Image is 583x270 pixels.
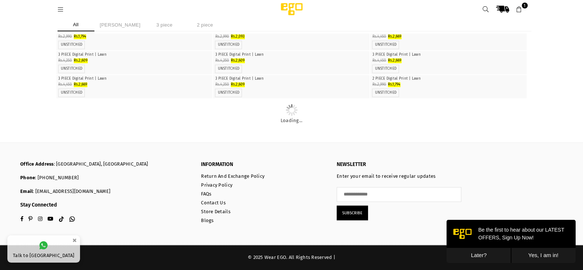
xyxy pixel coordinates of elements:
[20,255,563,261] div: © 2025 Wear EGO. All Rights Reserved |
[20,188,33,194] b: Email
[218,66,239,71] label: UNSTITCHED
[58,18,94,31] li: All
[61,42,83,47] label: UNSTITCHED
[372,34,386,39] span: Rs.4,450
[187,18,223,31] li: 2 piece
[231,34,245,39] span: Rs.2,093
[215,58,229,63] span: Rs.4,350
[201,173,264,179] a: Return And Exchange Policy
[513,3,526,16] a: 1
[61,90,83,95] label: UNSTITCHED
[65,28,129,43] button: Yes, I am in!
[61,66,83,71] label: UNSTITCHED
[447,220,576,263] iframe: webpush-onsite
[98,18,142,31] li: [PERSON_NAME]
[7,235,80,263] a: Talk to [GEOGRAPHIC_DATA]
[218,42,239,47] label: UNSTITCHED
[58,34,72,39] span: Rs.2,990
[337,173,461,180] p: Enter your email to receive regular updates
[58,52,211,58] p: 3 PIECE Digital Print | Lawn
[20,161,190,167] p: : [GEOGRAPHIC_DATA], [GEOGRAPHIC_DATA]
[215,82,229,87] span: Rs.4,350
[375,42,396,47] label: UNSTITCHED
[372,82,386,87] span: Rs.2,990
[522,3,528,8] span: 1
[218,90,239,95] label: UNSTITCHED
[388,58,402,63] span: Rs.2,669
[20,202,190,208] h3: Stay Connected
[58,111,526,124] a: Loading...
[74,58,88,63] span: Rs.2,609
[201,200,226,205] a: Contact Us
[215,52,368,58] p: 3 PIECE Digital Print | Lawn
[54,6,67,12] a: Menu
[286,104,298,116] img: Loading...
[58,58,72,63] span: Rs.4,350
[201,218,214,223] a: Blogs
[375,90,396,95] label: UNSTITCHED
[388,34,402,39] span: Rs.2,669
[20,175,35,180] b: Phone
[201,191,211,197] a: FAQs
[337,205,368,220] button: Subscribe
[74,82,87,87] span: Rs.2,669
[74,34,86,39] span: Rs.1,794
[70,234,79,246] button: ×
[231,82,245,87] span: Rs.2,609
[58,118,526,124] p: Loading...
[337,161,461,168] p: NEWSLETTER
[20,175,190,181] p: : [PHONE_NUMBER]
[260,2,323,17] img: Ego
[372,52,525,58] p: 3 PIECE Digital Print | Lawn
[388,82,400,87] span: Rs.1,794
[58,76,211,82] p: 3 PIECE Digital Print | Lawn
[201,182,232,188] a: Privacy Policy
[201,209,230,214] a: Store Details
[372,76,525,82] p: 2 PIECE Digital Print | Lawn
[215,76,368,82] p: 3 PIECE Digital Print | Lawn
[375,66,396,71] label: UNSTITCHED
[479,3,493,16] a: Search
[58,82,72,87] span: Rs.4,450
[215,34,229,39] span: Rs.2,990
[231,58,245,63] span: Rs.2,609
[20,161,54,167] b: Office Address
[372,58,386,63] span: Rs.4,450
[33,188,110,194] a: : [EMAIL_ADDRESS][DOMAIN_NAME]
[201,161,326,168] p: INFORMATION
[146,18,183,31] li: 3 piece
